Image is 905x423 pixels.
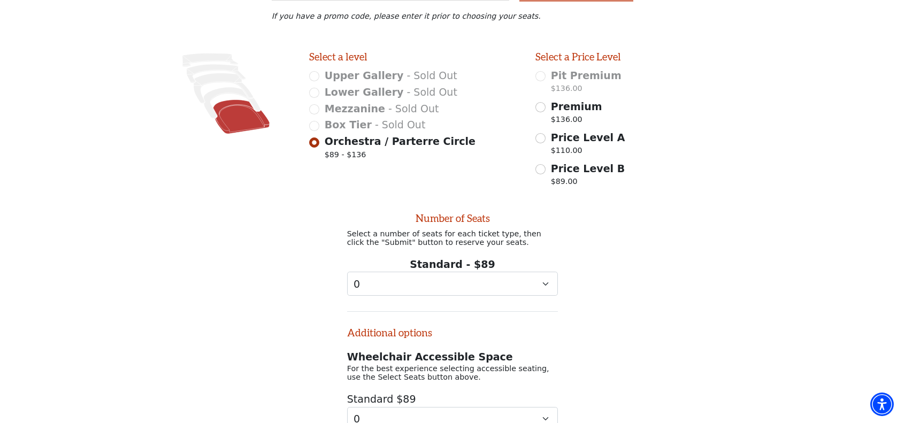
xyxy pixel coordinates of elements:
span: $89 - $136 [325,149,475,164]
span: - Sold Out [388,103,439,114]
span: Lower Gallery [325,86,404,98]
span: Wheelchair Accessible Space [347,351,513,363]
p: $136.00 [551,114,602,128]
span: Orchestra / Parterre Circle [325,135,475,147]
span: - Sold Out [407,86,457,98]
p: $110.00 [551,145,625,159]
span: Pit Premium [551,70,622,81]
input: Price Level A [535,133,546,143]
h2: Additional options [347,311,558,339]
p: For the best experience selecting accessible seating, use the Select Seats button above. [347,364,558,381]
p: $89.00 [551,176,625,190]
p: $136.00 [551,83,622,97]
span: Price Level B [551,163,625,174]
div: Accessibility Menu [870,393,894,416]
div: Standard - $89 [347,257,558,296]
select: Select quantity for Standard [347,272,558,296]
span: - Sold Out [375,119,425,130]
span: Mezzanine [325,103,385,114]
input: Price Level B [535,164,546,174]
input: Premium [535,102,546,112]
span: Premium [551,101,602,112]
span: - Sold Out [407,70,457,81]
span: Price Level A [551,132,625,143]
h2: Number of Seats [347,212,558,225]
h2: Select a Price Level [535,51,747,63]
p: If you have a promo code, please enter it prior to choosing your seats. [272,12,634,20]
span: Upper Gallery [325,70,404,81]
p: Select a number of seats for each ticket type, then click the "Submit" button to reserve your seats. [347,229,558,247]
h2: Select a level [309,51,520,63]
span: Box Tier [325,119,372,130]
